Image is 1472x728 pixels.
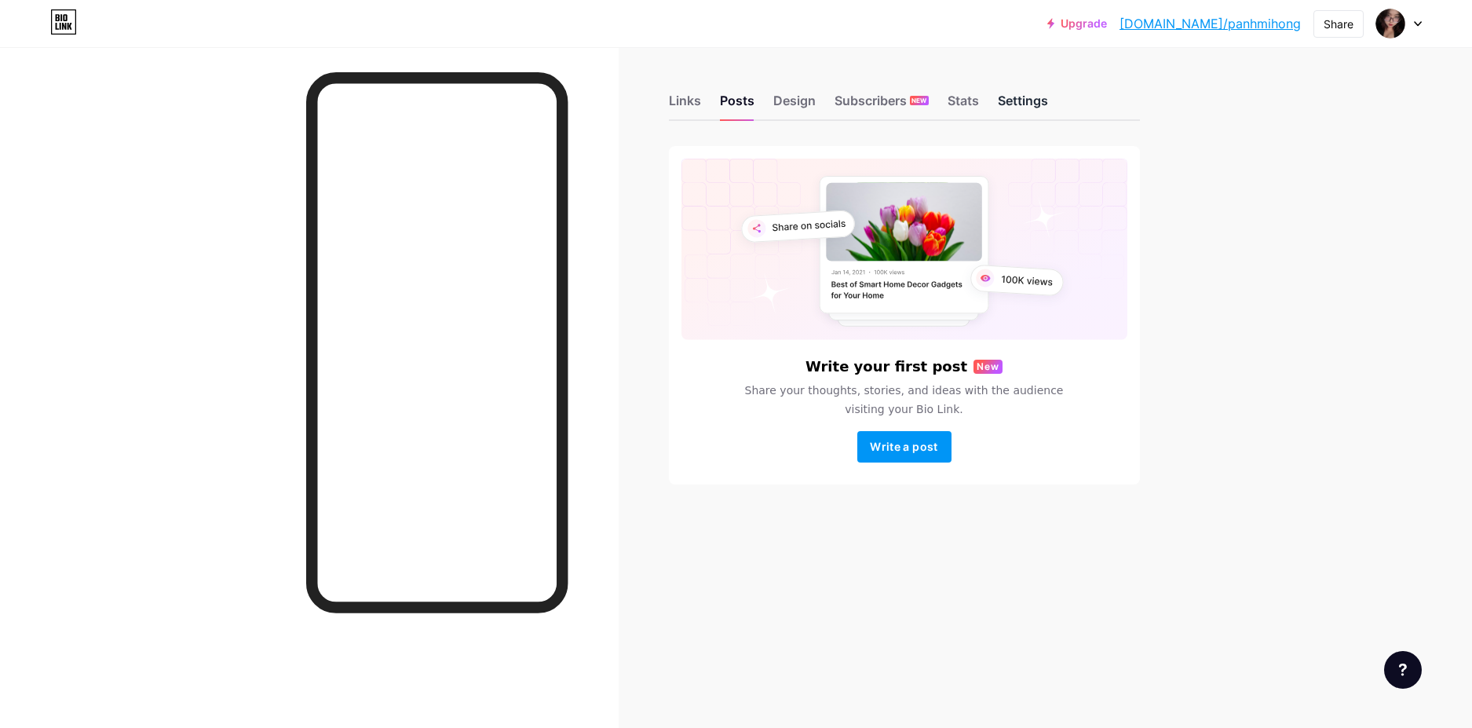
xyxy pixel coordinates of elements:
span: NEW [911,96,926,105]
span: Share your thoughts, stories, and ideas with the audience visiting your Bio Link. [725,381,1082,419]
div: Stats [948,91,979,119]
a: Upgrade [1047,17,1107,30]
span: New [977,360,999,374]
a: [DOMAIN_NAME]/panhmihong [1120,14,1301,33]
img: Nguyễn Kim Đào [1375,9,1405,38]
button: Write a post [857,431,952,463]
div: Subscribers [835,91,929,119]
div: Settings [998,91,1048,119]
div: Posts [720,91,754,119]
div: Design [773,91,816,119]
div: Links [669,91,701,119]
span: Write a post [870,440,937,453]
div: Share [1324,16,1353,32]
h6: Write your first post [805,359,967,375]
